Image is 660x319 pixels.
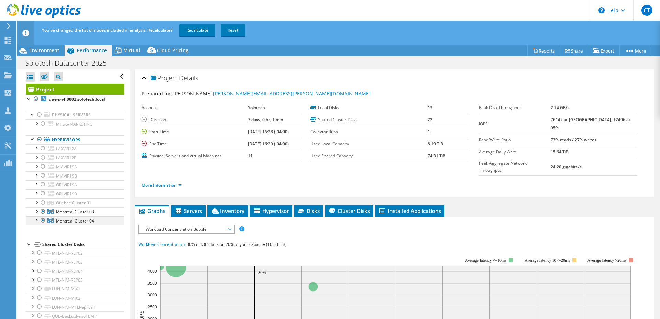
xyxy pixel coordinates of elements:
a: LAXVIR12A [26,144,124,153]
span: Installed Applications [378,207,441,214]
b: 22 [428,117,432,123]
label: Used Local Capacity [310,140,428,147]
label: Physical Servers and Virtual Machines [142,152,248,159]
span: Montreal Cluster 03 [56,209,94,215]
b: que-s-vh0002.solotech.local [49,96,105,102]
label: Local Disks [310,104,428,111]
span: LAXVIR12B [56,155,77,161]
span: Virtual [124,47,140,54]
text: 3500 [147,280,157,286]
span: Workload Concentration Bubble [142,225,231,233]
span: Servers [175,207,202,214]
span: You've changed the list of nodes included in analysis. Recalculate? [42,27,172,33]
svg: \n [598,7,605,13]
a: LUN-NIM-MTLReplica1 [26,303,124,311]
b: Solotech [248,105,265,111]
b: 1 [428,129,430,135]
a: MTL-NIM-REP03 [26,258,124,266]
span: Disks [297,207,320,214]
b: 11 [248,153,253,159]
label: Collector Runs [310,128,428,135]
b: 74.31 TiB [428,153,445,159]
a: LAXVIR12B [26,153,124,162]
span: [PERSON_NAME], [173,90,371,97]
tspan: Average latency 10<=20ms [525,258,570,263]
span: Performance [77,47,107,54]
a: Project [26,84,124,95]
a: MTL-NIM-REP05 [26,276,124,285]
a: que-s-vh0002.solotech.local [26,95,124,104]
a: MIAVIR19B [26,171,124,180]
span: Details [179,74,198,82]
span: Cluster Disks [328,207,370,214]
b: [DATE] 16:29 (-04:00) [248,141,289,147]
span: Quebec Cluster 01 [56,200,91,206]
tspan: Average latency <=10ms [465,258,506,263]
b: [DATE] 16:28 (-04:00) [248,129,289,135]
a: More [619,45,651,56]
a: ORLVIR19B [26,189,124,198]
span: Montreal Cluster 04 [56,218,94,224]
a: MTL-S-MARKETING [26,119,124,128]
b: 2.14 GB/s [551,105,570,111]
a: Quebec Cluster 01 [26,198,124,207]
span: Environment [29,47,59,54]
label: Duration [142,116,248,123]
b: 8.19 TiB [428,141,443,147]
a: Reset [221,24,245,36]
text: Average latency >20ms [587,258,626,263]
a: MIAVIR19A [26,162,124,171]
label: Start Time [142,128,248,135]
div: Shared Cluster Disks [42,240,124,249]
span: Project [151,75,177,82]
label: IOPS [479,121,551,127]
text: 3000 [147,292,157,298]
span: CT [641,5,652,16]
label: Prepared for: [142,90,172,97]
b: 24.20 gigabits/s [551,164,582,170]
a: MTL-NIM-REP04 [26,267,124,276]
b: 7 days, 0 hr, 1 min [248,117,283,123]
span: Cloud Pricing [157,47,188,54]
b: 76142 at [GEOGRAPHIC_DATA], 12496 at 95% [551,117,630,131]
label: Average Daily Write [479,149,551,156]
span: MIAVIR19B [56,173,77,179]
label: Peak Aggregate Network Throughput [479,160,551,174]
span: Inventory [211,207,244,214]
a: LUN-NIM-MIX1 [26,285,124,294]
label: Shared Cluster Disks [310,116,428,123]
span: Hypervisor [253,207,289,214]
label: Used Shared Capacity [310,152,428,159]
label: Account [142,104,248,111]
a: Share [560,45,588,56]
a: Montreal Cluster 04 [26,216,124,225]
span: Workload Concentration: [138,241,186,247]
a: Montreal Cluster 03 [26,207,124,216]
a: Reports [527,45,560,56]
label: End Time [142,140,248,147]
span: 36% of IOPS falls on 20% of your capacity (16.53 TiB) [187,241,287,247]
a: Export [588,45,620,56]
text: 4000 [147,268,157,274]
text: 20% [258,270,266,275]
span: MIAVIR19A [56,164,77,170]
a: Physical Servers [26,111,124,119]
h1: Solotech Datacenter 2025 [22,59,117,67]
a: MTL-NIM-REP02 [26,249,124,258]
b: 15.64 TiB [551,149,569,155]
span: MTL-S-MARKETING [56,121,93,127]
b: 73% reads / 27% writes [551,137,596,143]
span: Graphs [138,207,165,214]
label: Read/Write Ratio [479,137,551,144]
label: Peak Disk Throughput [479,104,551,111]
b: 13 [428,105,432,111]
a: Recalculate [179,24,215,36]
a: ORLVIR19A [26,180,124,189]
a: [PERSON_NAME][EMAIL_ADDRESS][PERSON_NAME][DOMAIN_NAME] [213,90,371,97]
a: More Information [142,182,182,188]
a: LUN-NIM-MIX2 [26,294,124,303]
span: LAXVIR12A [56,146,77,152]
a: Hypervisors [26,135,124,144]
span: ORLVIR19B [56,191,77,197]
span: ORLVIR19A [56,182,77,188]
